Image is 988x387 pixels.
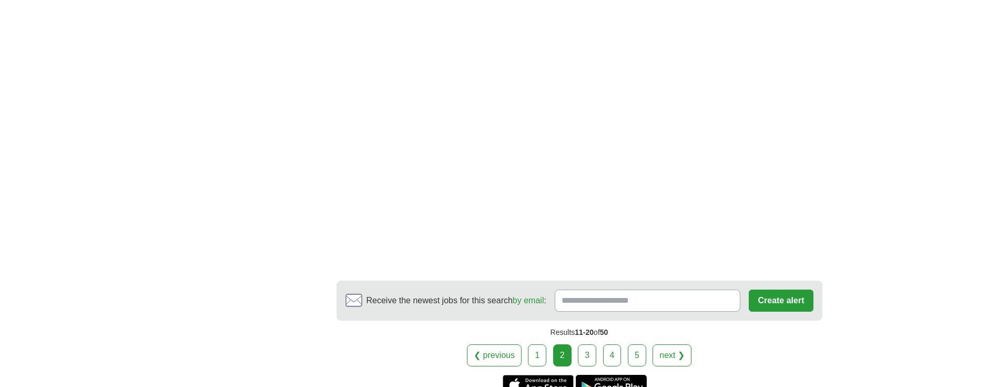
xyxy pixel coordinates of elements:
[467,344,522,366] a: ❮ previous
[653,344,691,366] a: next ❯
[603,344,622,366] a: 4
[628,344,646,366] a: 5
[513,296,544,305] a: by email
[528,344,546,366] a: 1
[575,328,594,336] span: 11-20
[600,328,608,336] span: 50
[337,321,822,344] div: Results of
[749,290,813,312] button: Create alert
[553,344,572,366] div: 2
[366,294,546,307] span: Receive the newest jobs for this search :
[578,344,596,366] a: 3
